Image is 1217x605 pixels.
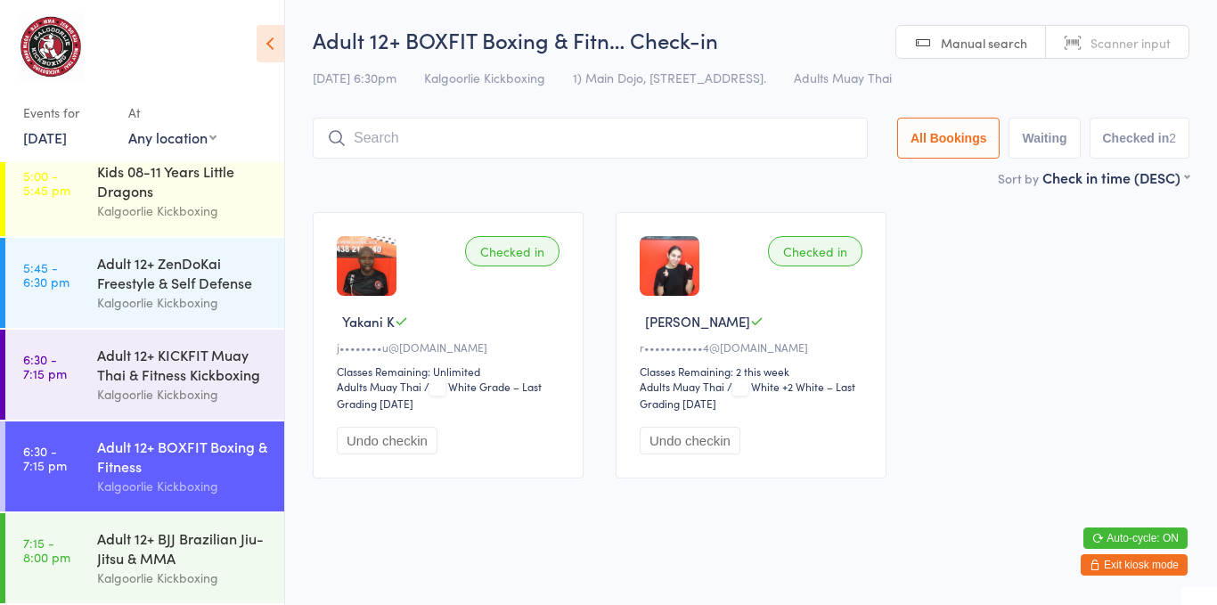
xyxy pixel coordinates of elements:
a: 6:30 -7:15 pmAdult 12+ KICKFIT Muay Thai & Fitness KickboxingKalgoorlie Kickboxing [5,330,284,420]
span: Kalgoorlie Kickboxing [424,69,545,86]
button: Auto-cycle: ON [1083,527,1188,549]
a: 7:15 -8:00 pmAdult 12+ BJJ Brazilian Jiu-Jitsu & MMAKalgoorlie Kickboxing [5,513,284,603]
input: Search [313,118,868,159]
div: Checked in [768,236,862,266]
button: Undo checkin [337,427,437,454]
time: 5:45 - 6:30 pm [23,260,69,289]
time: 6:30 - 7:15 pm [23,444,67,472]
div: Classes Remaining: Unlimited [337,364,565,379]
div: Kalgoorlie Kickboxing [97,476,269,496]
time: 7:15 - 8:00 pm [23,536,70,564]
div: Kalgoorlie Kickboxing [97,292,269,313]
div: Adult 12+ BJJ Brazilian Jiu-Jitsu & MMA [97,528,269,568]
div: Adult 12+ ZenDoKai Freestyle & Self Defense [97,253,269,292]
div: Adults Muay Thai [337,379,421,394]
div: Events for [23,98,110,127]
span: Manual search [941,34,1027,52]
button: All Bookings [897,118,1001,159]
a: [DATE] [23,127,67,147]
label: Sort by [998,169,1039,187]
div: 2 [1169,131,1176,145]
div: Adult 12+ KICKFIT Muay Thai & Fitness Kickboxing [97,345,269,384]
div: At [128,98,216,127]
span: Scanner input [1090,34,1171,52]
div: Checked in [465,236,559,266]
button: Exit kiosk mode [1081,554,1188,576]
span: [PERSON_NAME] [645,312,750,331]
div: Kids 08-11 Years Little Dragons [97,161,269,200]
button: Waiting [1009,118,1080,159]
span: [DATE] 6:30pm [313,69,396,86]
div: Kalgoorlie Kickboxing [97,384,269,405]
a: 5:45 -6:30 pmAdult 12+ ZenDoKai Freestyle & Self DefenseKalgoorlie Kickboxing [5,238,284,328]
div: Any location [128,127,216,147]
img: image1754997236.png [337,236,396,296]
h2: Adult 12+ BOXFIT Boxing & Fitn… Check-in [313,25,1189,54]
span: Adults Muay Thai [794,69,892,86]
div: Adults Muay Thai [640,379,724,394]
div: j••••••••u@[DOMAIN_NAME] [337,339,565,355]
div: Check in time (DESC) [1042,168,1189,187]
time: 6:30 - 7:15 pm [23,352,67,380]
img: Kalgoorlie Kickboxing [18,13,84,80]
div: Adult 12+ BOXFIT Boxing & Fitness [97,437,269,476]
div: r•••••••••••4@[DOMAIN_NAME] [640,339,868,355]
div: Kalgoorlie Kickboxing [97,568,269,588]
img: image1748604099.png [640,236,699,296]
button: Undo checkin [640,427,740,454]
span: Yakani K [342,312,395,331]
div: Classes Remaining: 2 this week [640,364,868,379]
span: 1) Main Dojo, [STREET_ADDRESS]. [573,69,766,86]
a: 5:00 -5:45 pmKids 08-11 Years Little DragonsKalgoorlie Kickboxing [5,146,284,236]
div: Kalgoorlie Kickboxing [97,200,269,221]
time: 5:00 - 5:45 pm [23,168,70,197]
button: Checked in2 [1090,118,1190,159]
a: 6:30 -7:15 pmAdult 12+ BOXFIT Boxing & FitnessKalgoorlie Kickboxing [5,421,284,511]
